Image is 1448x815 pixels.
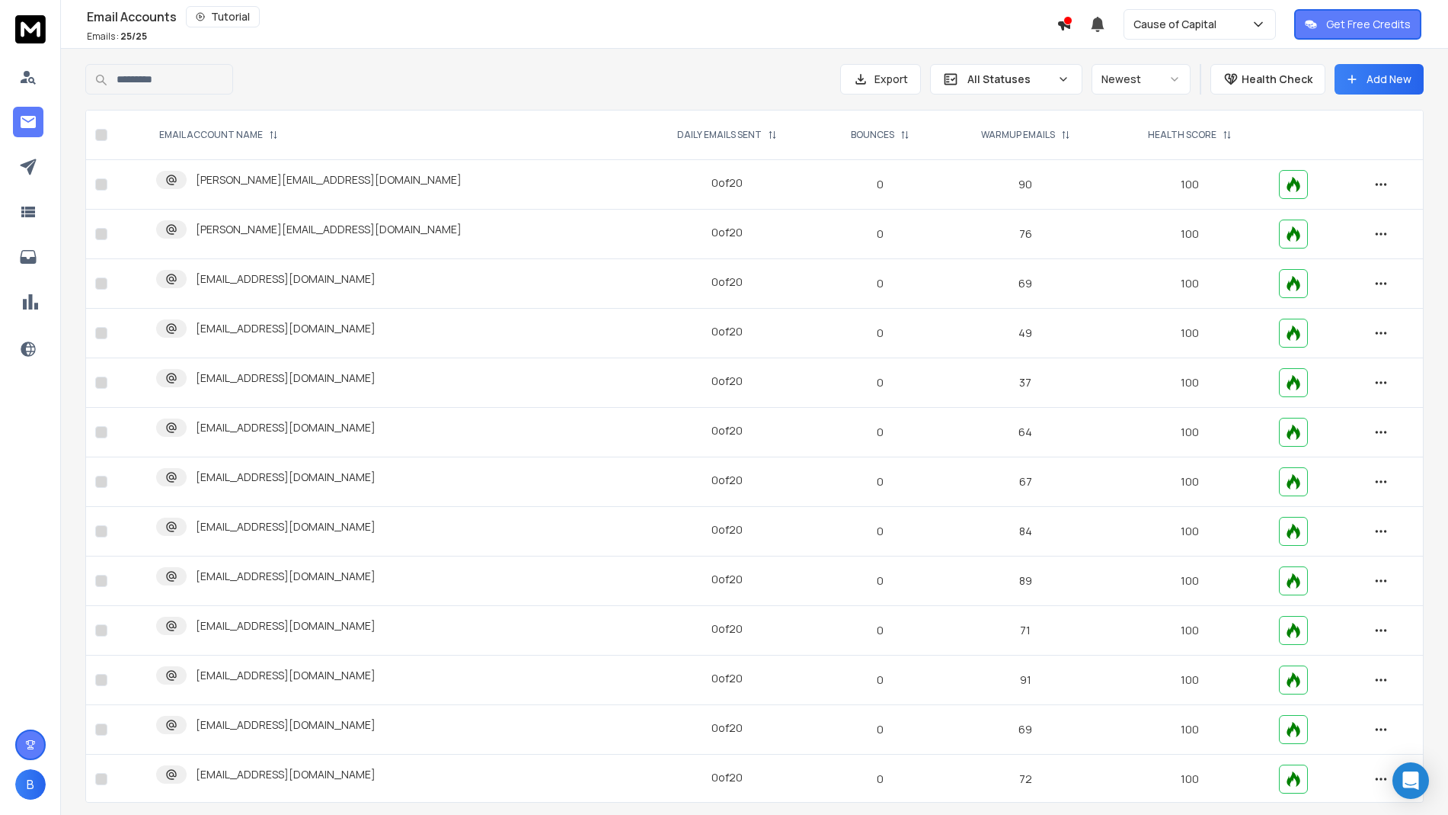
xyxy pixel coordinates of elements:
[711,621,743,637] div: 0 of 20
[196,767,376,782] p: [EMAIL_ADDRESS][DOMAIN_NAME]
[186,6,260,27] button: Tutorial
[15,769,46,800] button: B
[1294,9,1421,40] button: Get Free Credits
[196,470,376,485] p: [EMAIL_ADDRESS][DOMAIN_NAME]
[196,172,462,188] p: [PERSON_NAME][EMAIL_ADDRESS][DOMAIN_NAME]
[967,72,1051,87] p: All Statuses
[196,717,376,733] p: [EMAIL_ADDRESS][DOMAIN_NAME]
[711,225,743,240] div: 0 of 20
[828,226,932,242] p: 0
[711,324,743,339] div: 0 of 20
[711,671,743,686] div: 0 of 20
[87,30,147,43] p: Emails :
[941,557,1109,606] td: 89
[941,457,1109,507] td: 67
[711,274,743,290] div: 0 of 20
[941,358,1109,408] td: 37
[711,374,743,389] div: 0 of 20
[840,64,921,95] button: Export
[1092,64,1191,95] button: Newest
[1392,762,1429,799] div: Open Intercom Messenger
[941,408,1109,457] td: 64
[196,420,376,435] p: [EMAIL_ADDRESS][DOMAIN_NAME]
[1326,17,1411,32] p: Get Free Credits
[711,720,743,736] div: 0 of 20
[828,425,932,440] p: 0
[1148,129,1216,141] p: HEALTH SCORE
[677,129,762,141] p: DAILY EMAILS SENT
[1110,755,1270,804] td: 100
[196,569,376,584] p: [EMAIL_ADDRESS][DOMAIN_NAME]
[711,522,743,537] div: 0 of 20
[941,210,1109,259] td: 76
[1110,507,1270,557] td: 100
[711,770,743,785] div: 0 of 20
[828,177,932,192] p: 0
[196,271,376,287] p: [EMAIL_ADDRESS][DOMAIN_NAME]
[941,309,1109,358] td: 49
[196,321,376,336] p: [EMAIL_ADDRESS][DOMAIN_NAME]
[196,371,376,386] p: [EMAIL_ADDRESS][DOMAIN_NAME]
[196,222,462,237] p: [PERSON_NAME][EMAIL_ADDRESS][DOMAIN_NAME]
[711,572,743,587] div: 0 of 20
[828,276,932,291] p: 0
[1110,259,1270,309] td: 100
[941,160,1109,210] td: 90
[196,668,376,683] p: [EMAIL_ADDRESS][DOMAIN_NAME]
[1110,557,1270,606] td: 100
[828,524,932,539] p: 0
[828,375,932,390] p: 0
[828,573,932,589] p: 0
[828,326,932,341] p: 0
[120,30,147,43] span: 25 / 25
[1110,606,1270,656] td: 100
[196,618,376,634] p: [EMAIL_ADDRESS][DOMAIN_NAME]
[828,623,932,638] p: 0
[828,474,932,489] p: 0
[1210,64,1325,95] button: Health Check
[711,423,743,438] div: 0 of 20
[1110,358,1270,408] td: 100
[941,606,1109,656] td: 71
[1110,705,1270,755] td: 100
[1335,64,1424,95] button: Add New
[711,175,743,191] div: 0 of 20
[1110,457,1270,507] td: 100
[196,519,376,534] p: [EMAIL_ADDRESS][DOMAIN_NAME]
[941,507,1109,557] td: 84
[1110,656,1270,705] td: 100
[1110,309,1270,358] td: 100
[159,129,278,141] div: EMAIL ACCOUNT NAME
[1242,72,1312,87] p: Health Check
[941,705,1109,755] td: 69
[828,672,932,688] p: 0
[941,259,1109,309] td: 69
[1110,160,1270,210] td: 100
[941,656,1109,705] td: 91
[828,722,932,737] p: 0
[711,473,743,488] div: 0 of 20
[1110,408,1270,457] td: 100
[851,129,894,141] p: BOUNCES
[941,755,1109,804] td: 72
[87,6,1056,27] div: Email Accounts
[828,772,932,787] p: 0
[981,129,1055,141] p: WARMUP EMAILS
[1110,210,1270,259] td: 100
[1133,17,1223,32] p: Cause of Capital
